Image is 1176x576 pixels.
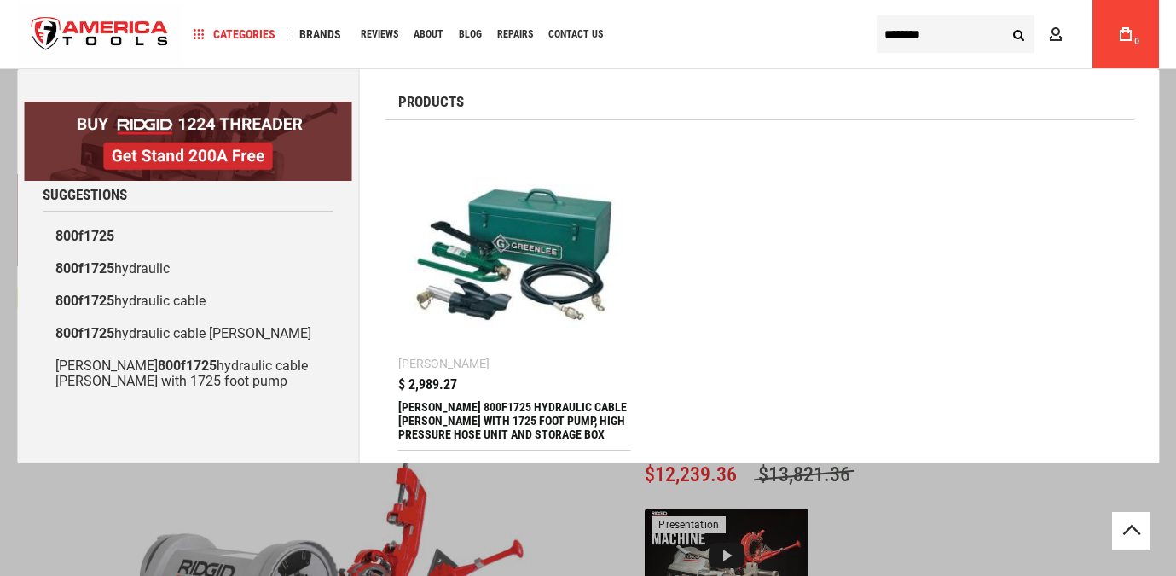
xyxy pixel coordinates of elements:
a: [PERSON_NAME]800f1725hydraulic cable [PERSON_NAME] with 1725 foot pump [43,350,333,398]
b: 800f1725 [158,358,217,374]
div: [PERSON_NAME] [398,358,490,369]
img: GREENLEE 800F1725 HYDRAULIC CABLE BENDER WITH 1725 FOOT PUMP, HIGH PRESSURE HOSE UNIT AND STORAGE... [407,142,622,357]
img: America Tools [17,3,182,67]
b: 800f1725 [55,228,114,244]
span: Suggestions [43,188,127,202]
b: 800f1725 [55,325,114,341]
span: Blog [459,29,482,39]
span: 0 [1134,37,1139,46]
span: About [414,29,443,39]
a: Repairs [490,23,541,46]
span: Contact Us [548,29,603,39]
a: 800f1725 [43,220,333,253]
span: Products [398,95,464,109]
button: Search [1002,18,1034,50]
span: Reviews [361,29,398,39]
a: 800f1725hydraulic [43,253,333,285]
iframe: LiveChat chat widget [936,522,1176,576]
div: GREENLEE 800F1725 HYDRAULIC CABLE BENDER WITH 1725 FOOT PUMP, HIGH PRESSURE HOSE UNIT AND STORAGE... [398,400,630,441]
span: Repairs [497,29,533,39]
a: About [406,23,451,46]
a: Blog [451,23,490,46]
span: Brands [299,28,341,40]
b: 800f1725 [55,260,114,276]
a: 800f1725hydraulic cable [PERSON_NAME] [43,317,333,350]
b: 800f1725 [55,293,114,309]
a: Contact Us [541,23,611,46]
span: $ 2,989.27 [398,378,457,392]
a: store logo [17,3,182,67]
a: GREENLEE 800F1725 HYDRAULIC CABLE BENDER WITH 1725 FOOT PUMP, HIGH PRESSURE HOSE UNIT AND STORAGE... [398,133,630,450]
img: BOGO: Buy RIDGID® 1224 Threader, Get Stand 200A Free! [24,102,352,181]
span: Categories [194,28,275,40]
a: Categories [186,23,283,46]
a: 800f1725hydraulic cable [43,285,333,317]
a: Brands [292,23,349,46]
a: Reviews [353,23,406,46]
a: BOGO: Buy RIDGID® 1224 Threader, Get Stand 200A Free! [24,102,352,114]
